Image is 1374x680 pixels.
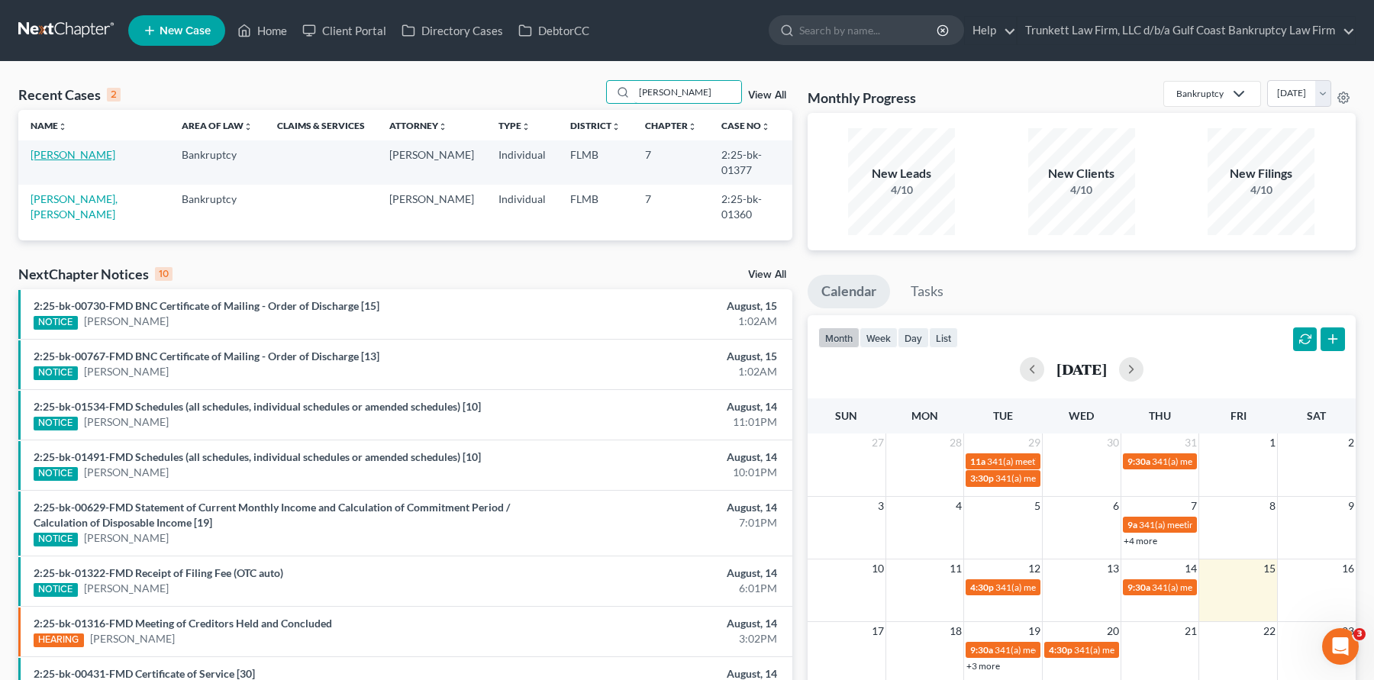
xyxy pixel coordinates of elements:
div: NOTICE [34,533,78,546]
span: 341(a) meeting for [PERSON_NAME] [987,456,1134,467]
span: 4:30p [1049,644,1072,656]
a: Districtunfold_more [570,120,621,131]
div: NOTICE [34,417,78,430]
span: 2 [1347,433,1356,452]
div: HEARING [34,633,84,647]
td: Bankruptcy [169,185,265,228]
a: Attorneyunfold_more [389,120,447,131]
input: Search by name... [799,16,939,44]
button: month [818,327,860,348]
h3: Monthly Progress [808,89,916,107]
span: 9 [1347,497,1356,515]
span: 3 [876,497,885,515]
i: unfold_more [761,122,770,131]
span: Fri [1230,409,1247,422]
span: Thu [1149,409,1171,422]
a: Chapterunfold_more [645,120,697,131]
span: 11a [970,456,985,467]
div: August, 14 [539,399,776,414]
td: [PERSON_NAME] [377,140,486,184]
div: New Leads [848,165,955,182]
span: 11 [948,559,963,578]
a: [PERSON_NAME] [84,465,169,480]
i: unfold_more [58,122,67,131]
span: 7 [1189,497,1198,515]
div: 1:02AM [539,314,776,329]
a: [PERSON_NAME] [90,631,175,646]
div: August, 14 [539,450,776,465]
div: NOTICE [34,467,78,481]
a: 2:25-bk-01316-FMD Meeting of Creditors Held and Concluded [34,617,332,630]
span: 6 [1111,497,1121,515]
a: Nameunfold_more [31,120,67,131]
div: August, 14 [539,566,776,581]
div: NextChapter Notices [18,265,173,283]
span: 8 [1268,497,1277,515]
a: 2:25-bk-00431-FMD Certificate of Service [30] [34,667,255,680]
i: unfold_more [244,122,253,131]
span: 5 [1033,497,1042,515]
a: Area of Lawunfold_more [182,120,253,131]
span: 14 [1183,559,1198,578]
div: New Clients [1028,165,1135,182]
span: 22 [1262,622,1277,640]
h2: [DATE] [1056,361,1107,377]
div: 11:01PM [539,414,776,430]
td: 2:25-bk-01377 [709,140,792,184]
span: 21 [1183,622,1198,640]
span: 27 [870,433,885,452]
span: 9:30a [1127,582,1150,593]
a: 2:25-bk-01534-FMD Schedules (all schedules, individual schedules or amended schedules) [10] [34,400,481,413]
span: 341(a) meeting for [PERSON_NAME] [1074,644,1221,656]
span: Mon [911,409,938,422]
div: 10 [155,267,173,281]
div: Recent Cases [18,85,121,104]
a: Directory Cases [394,17,511,44]
div: 3:02PM [539,631,776,646]
div: NOTICE [34,366,78,380]
span: 4:30p [970,582,994,593]
div: August, 15 [539,298,776,314]
span: 9:30a [1127,456,1150,467]
i: unfold_more [438,122,447,131]
button: day [898,327,929,348]
a: 2:25-bk-01322-FMD Receipt of Filing Fee (OTC auto) [34,566,283,579]
span: 341(a) meeting for [PERSON_NAME] [1139,519,1286,530]
a: Tasks [897,275,957,308]
a: Case Nounfold_more [721,120,770,131]
span: 10 [870,559,885,578]
button: list [929,327,958,348]
span: 4 [954,497,963,515]
td: Individual [486,185,558,228]
span: 341(a) meeting for [PERSON_NAME] [995,644,1142,656]
span: 15 [1262,559,1277,578]
a: [PERSON_NAME] [84,414,169,430]
i: unfold_more [688,122,697,131]
span: 16 [1340,559,1356,578]
div: 1:02AM [539,364,776,379]
span: 23 [1340,622,1356,640]
span: 31 [1183,433,1198,452]
i: unfold_more [611,122,621,131]
span: New Case [160,25,211,37]
span: 3 [1353,628,1366,640]
a: Trunkett Law Firm, LLC d/b/a Gulf Coast Bankruptcy Law Firm [1018,17,1355,44]
td: Bankruptcy [169,140,265,184]
div: 4/10 [1028,182,1135,198]
span: 9a [1127,519,1137,530]
a: DebtorCC [511,17,597,44]
a: +4 more [1124,535,1157,546]
a: View All [748,269,786,280]
button: week [860,327,898,348]
div: NOTICE [34,583,78,597]
span: 28 [948,433,963,452]
a: 2:25-bk-01491-FMD Schedules (all schedules, individual schedules or amended schedules) [10] [34,450,481,463]
a: Calendar [808,275,890,308]
span: Tue [993,409,1013,422]
span: 341(a) meeting for [PERSON_NAME] [995,582,1143,593]
span: 18 [948,622,963,640]
span: 29 [1027,433,1042,452]
span: 12 [1027,559,1042,578]
iframe: Intercom live chat [1322,628,1359,665]
span: Sun [835,409,857,422]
